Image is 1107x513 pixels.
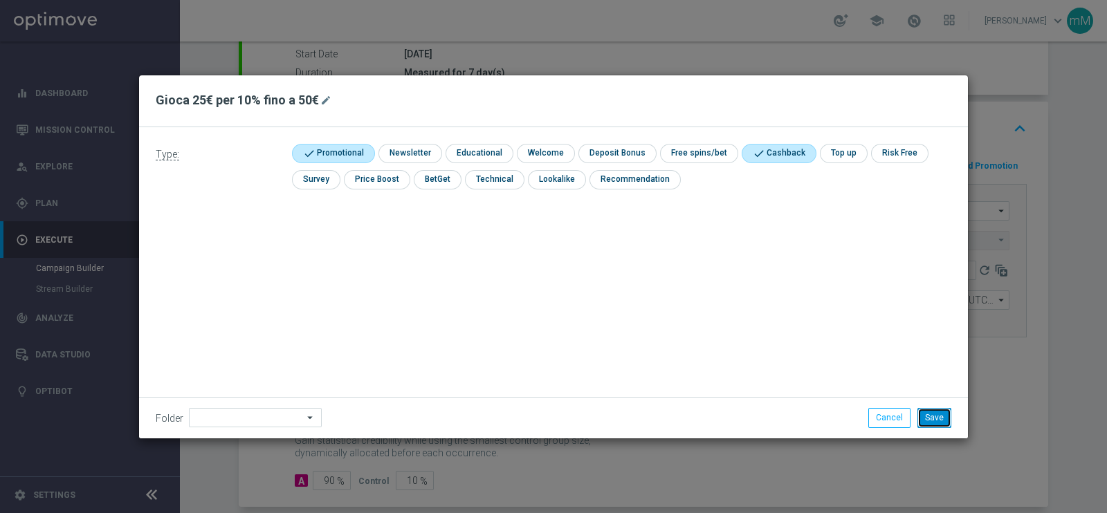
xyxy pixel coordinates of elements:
button: Cancel [868,408,911,427]
button: mode_edit [319,92,336,109]
i: mode_edit [320,95,331,106]
button: Save [917,408,951,427]
label: Folder [156,413,183,425]
i: arrow_drop_down [304,409,318,427]
span: Type: [156,149,179,160]
h2: Gioca 25€ per 10% fino a 50€ [156,92,319,109]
